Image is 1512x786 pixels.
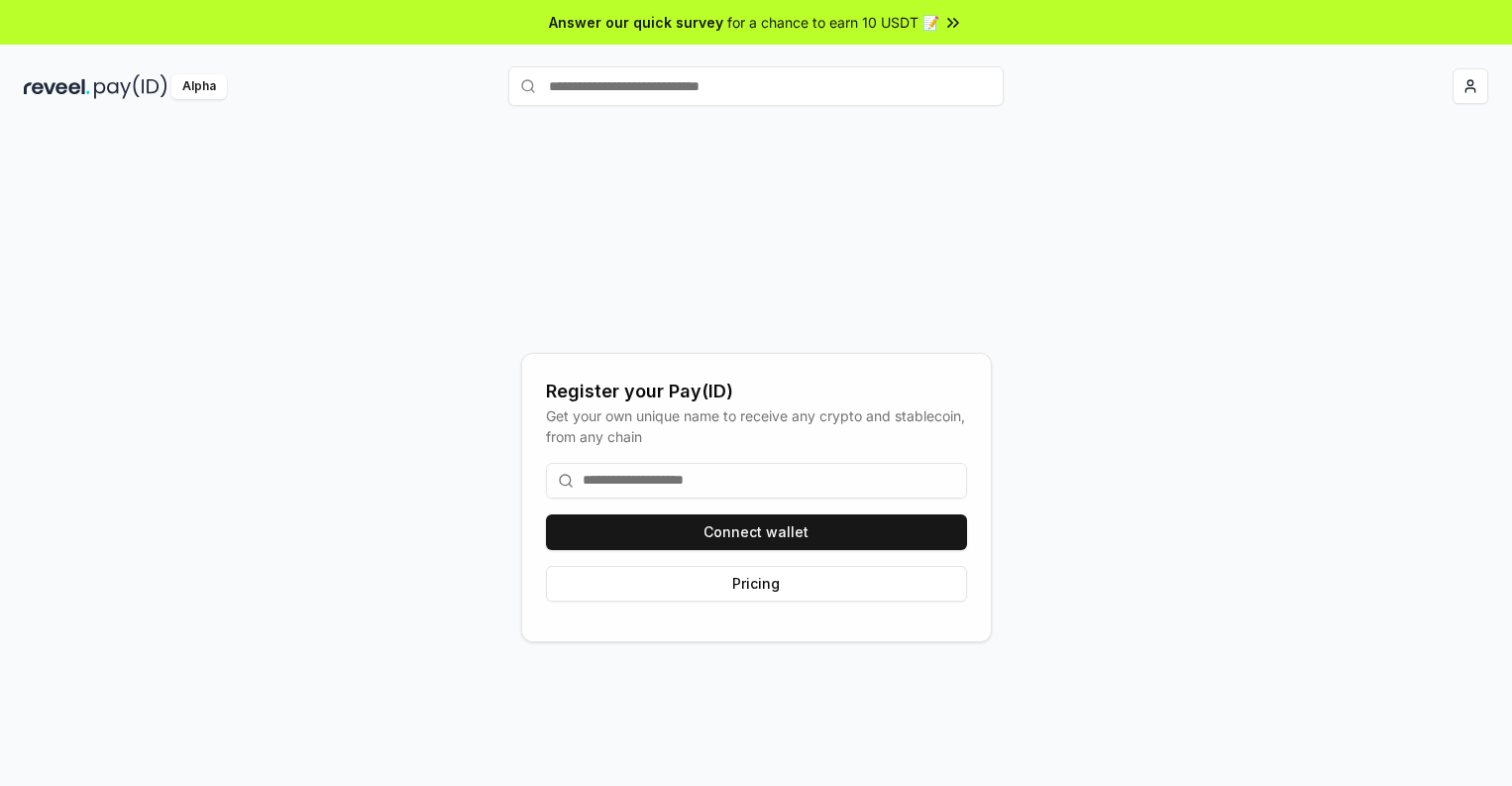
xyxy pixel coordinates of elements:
button: Connect wallet [546,514,967,550]
div: Get your own unique name to receive any crypto and stablecoin, from any chain [546,405,967,447]
div: Register your Pay(ID) [546,378,967,405]
img: reveel_dark [24,74,90,99]
img: pay_id [94,74,167,99]
span: for a chance to earn 10 USDT 📝 [727,12,939,33]
div: Alpha [171,74,227,99]
button: Pricing [546,566,967,602]
span: Answer our quick survey [549,12,723,33]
